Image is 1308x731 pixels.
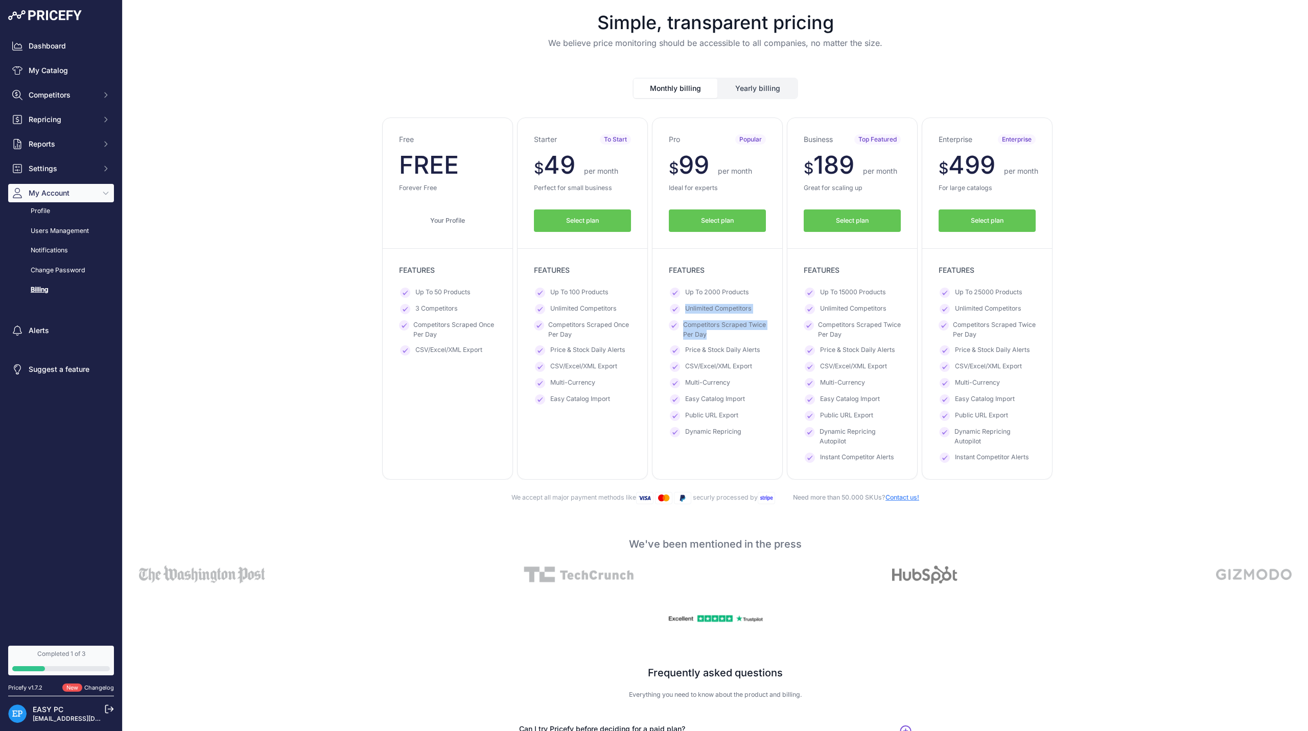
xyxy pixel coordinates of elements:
span: Instant Competitor Alerts [820,453,894,463]
span: Up To 50 Products [415,288,471,298]
span: Price & Stock Daily Alerts [550,345,625,356]
span: Up To 25000 Products [955,288,1022,298]
span: Select plan [836,216,869,226]
span: Dynamic Repricing Autopilot [954,427,1036,446]
span: Popular [735,134,766,145]
p: For large catalogs [939,183,1036,193]
span: Unlimited Competitors [550,304,617,314]
a: Your Profile [399,209,496,232]
nav: Sidebar [8,37,114,633]
div: We accept all major payment methods like [139,492,1292,504]
span: Competitors [29,90,96,100]
span: CSV/Excel/XML Export [820,362,887,372]
span: Dynamic Repricing [685,427,741,437]
button: Monthly billing [634,79,717,98]
span: To Start [600,134,631,145]
p: Forever Free [399,183,496,193]
h3: Starter [534,134,557,145]
span: Public URL Export [820,411,873,421]
p: Great for scaling up [804,183,901,193]
button: Competitors [8,86,114,104]
a: Contact us! [885,493,919,501]
span: Reports [29,139,96,149]
span: 49 [544,150,575,180]
span: 99 [679,150,709,180]
span: Up To 2000 Products [685,288,749,298]
span: 3 Competitors [415,304,458,314]
span: CSV/Excel/XML Export [955,362,1022,372]
span: Competitors Scraped Twice Per Day [953,320,1036,339]
p: Ideal for experts [669,183,766,193]
h1: Simple, transparent pricing [131,12,1300,33]
h3: Free [399,134,414,145]
button: Select plan [804,209,901,232]
img: Alt [892,565,957,584]
img: Pricefy Logo [8,10,82,20]
button: Select plan [669,209,766,232]
span: Unlimited Competitors [955,304,1021,314]
span: CSV/Excel/XML Export [550,362,617,372]
span: per month [863,167,897,175]
a: Changelog [84,684,114,691]
button: Repricing [8,110,114,129]
span: Public URL Export [685,411,738,421]
a: Profile [8,202,114,220]
span: 499 [948,150,995,180]
span: Select plan [566,216,599,226]
span: Competitors Scraped Once Per Day [413,320,496,339]
p: FEATURES [939,265,1036,275]
span: $ [804,159,813,177]
span: per month [1004,167,1038,175]
button: My Account [8,184,114,202]
a: Alerts [8,321,114,340]
a: Dashboard [8,37,114,55]
a: Suggest a feature [8,360,114,379]
span: Select plan [701,216,734,226]
span: Up To 15000 Products [820,288,886,298]
span: $ [534,159,544,177]
h3: Enterprise [939,134,972,145]
p: Everything you need to know about the product and billing. [405,690,1026,700]
span: CSV/Excel/XML Export [685,362,752,372]
img: Alt [1216,565,1292,584]
span: Multi-Currency [550,378,595,388]
span: Unlimited Competitors [685,304,752,314]
span: Repricing [29,114,96,125]
span: Price & Stock Daily Alerts [820,345,895,356]
span: New [62,683,82,692]
div: Pricefy v1.7.2 [8,683,42,692]
span: Competitors Scraped Twice Per Day [818,320,901,339]
img: Alt [139,565,266,584]
a: Users Management [8,222,114,240]
span: securly processed by [693,493,777,501]
span: Unlimited Competitors [820,304,886,314]
span: CSV/Excel/XML Export [415,345,482,356]
h3: Business [804,134,833,145]
a: My Catalog [8,61,114,80]
span: Enterprise [998,134,1036,145]
p: FEATURES [399,265,496,275]
p: FEATURES [804,265,901,275]
span: Instant Competitor Alerts [955,453,1029,463]
span: Select plan [971,216,1003,226]
p: FEATURES [669,265,766,275]
a: Change Password [8,262,114,279]
button: Select plan [939,209,1036,232]
a: Completed 1 of 3 [8,646,114,675]
button: Settings [8,159,114,178]
a: EASY PC [33,705,63,714]
span: Up To 100 Products [550,288,609,298]
span: 189 [813,150,854,180]
p: FEATURES [534,265,631,275]
span: Easy Catalog Import [550,394,610,405]
span: Top Featured [854,134,901,145]
h3: Pro [669,134,680,145]
h2: Frequently asked questions [405,666,1026,680]
span: Competitors Scraped Twice Per Day [683,320,766,339]
span: Easy Catalog Import [685,394,745,405]
span: Price & Stock Daily Alerts [955,345,1030,356]
span: per month [718,167,752,175]
p: We believe price monitoring should be accessible to all companies, no matter the size. [131,37,1300,49]
a: [EMAIL_ADDRESS][DOMAIN_NAME] [33,715,139,722]
span: Need more than 50.000 SKUs? [777,493,919,501]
